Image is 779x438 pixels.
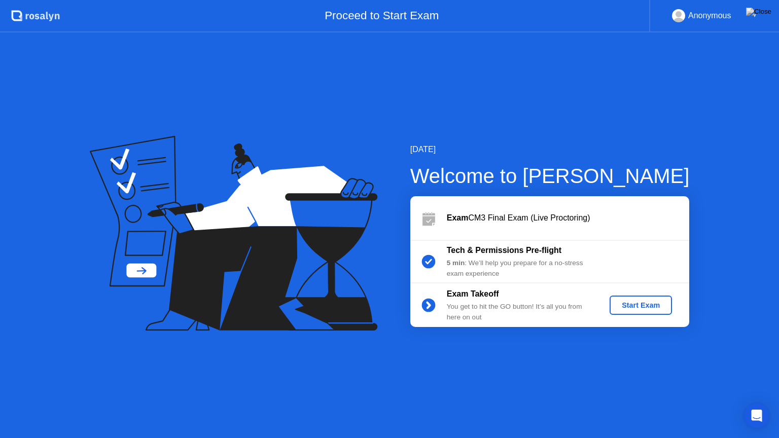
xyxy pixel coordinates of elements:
div: : We’ll help you prepare for a no-stress exam experience [447,258,593,279]
button: Start Exam [610,296,672,315]
img: Close [746,8,771,16]
div: You get to hit the GO button! It’s all you from here on out [447,302,593,322]
div: [DATE] [410,143,690,156]
b: Exam [447,213,469,222]
div: Start Exam [614,301,668,309]
b: 5 min [447,259,465,267]
b: Tech & Permissions Pre-flight [447,246,561,254]
div: CM3 Final Exam (Live Proctoring) [447,212,689,224]
div: Welcome to [PERSON_NAME] [410,161,690,191]
b: Exam Takeoff [447,289,499,298]
div: Anonymous [688,9,731,22]
div: Open Intercom Messenger [745,404,769,428]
